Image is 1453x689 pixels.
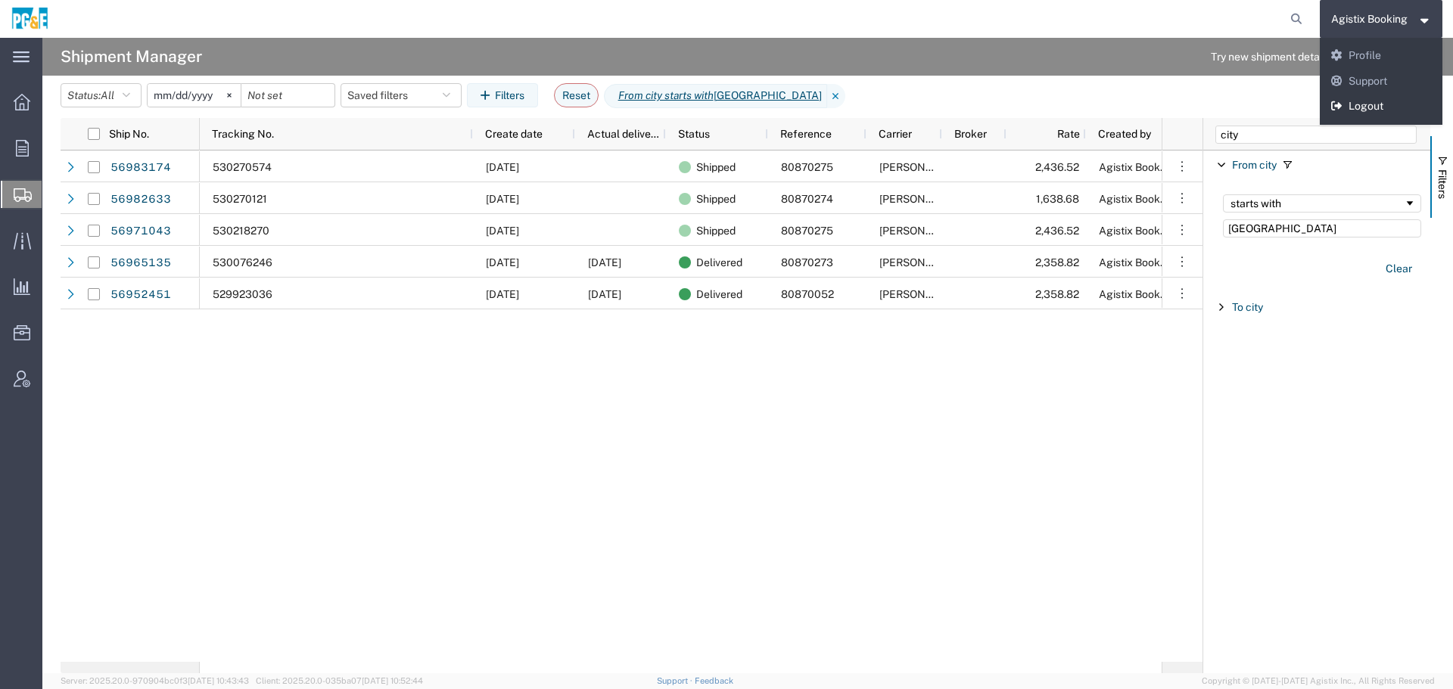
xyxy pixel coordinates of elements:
span: Shipped [696,183,736,215]
span: To city [1232,301,1263,313]
span: 530270574 [213,161,272,173]
span: 2,436.52 [1035,161,1079,173]
span: Create date [485,128,543,140]
a: Support [657,676,695,685]
input: Filter Columns Input [1215,126,1417,144]
span: 80870275 [781,225,833,237]
input: Not set [148,84,241,107]
button: Saved filters [341,83,462,107]
input: Filter Value [1223,219,1421,237]
button: Reset [554,83,599,107]
span: 530218270 [213,225,269,237]
span: 530270121 [213,193,267,205]
span: 10/01/2025 [588,256,621,268]
span: C.H. Robinson [879,256,966,268]
span: C.H. Robinson [879,193,966,205]
a: 56983174 [110,156,172,180]
span: Agistix Booking [1099,256,1175,268]
span: Status [678,128,710,140]
span: Ship No. [109,128,149,140]
span: 80870052 [781,288,834,300]
div: Filtering operator [1223,194,1421,213]
span: 80870275 [781,161,833,173]
a: 56971043 [110,219,172,244]
a: 56982633 [110,188,172,212]
span: Agistix Booking [1099,193,1175,205]
span: All [101,89,114,101]
div: Filter List 2 Filters [1203,151,1430,673]
i: From city starts with [618,88,714,104]
span: 10/01/2025 [588,288,621,300]
span: Agistix Booking [1099,225,1175,237]
span: 529923036 [213,288,272,300]
span: Agistix Booking [1331,11,1408,27]
span: 09/30/2025 [486,193,519,205]
a: Profile [1320,43,1443,69]
span: Agistix Booking [1099,161,1175,173]
input: Not set [241,84,334,107]
span: Broker [954,128,987,140]
h4: Shipment Manager [61,38,202,76]
span: C.H. Robinson [879,161,966,173]
span: 80870274 [781,193,833,205]
span: 09/29/2025 [486,225,519,237]
span: Tracking No. [212,128,274,140]
span: Shipped [696,215,736,247]
span: Try new shipment details page [1211,49,1358,65]
button: Status:All [61,83,142,107]
span: 80870273 [781,256,833,268]
a: Feedback [695,676,733,685]
span: Created by [1098,128,1151,140]
span: [DATE] 10:52:44 [362,676,423,685]
button: Agistix Booking [1330,10,1433,28]
span: 09/26/2025 [486,288,519,300]
span: Delivered [696,278,742,310]
button: Clear [1377,256,1421,281]
img: logo [11,8,49,30]
span: From city [1232,159,1277,171]
span: Reference [780,128,832,140]
span: Shipped [696,151,736,183]
span: 09/29/2025 [486,256,519,268]
div: starts with [1231,197,1404,209]
span: Actual delivery date [587,128,660,140]
span: From city starts with salt lake city [604,84,827,108]
span: Delivered [696,247,742,278]
a: 56965135 [110,251,172,275]
span: [DATE] 10:43:43 [188,676,249,685]
span: 2,358.82 [1035,256,1079,268]
span: Copyright © [DATE]-[DATE] Agistix Inc., All Rights Reserved [1202,675,1435,687]
span: C.H. Robinson [879,225,966,237]
span: C.H. Robinson [879,288,966,300]
span: Rate [1019,128,1080,140]
span: Filters [1436,169,1448,199]
span: 1,638.68 [1036,193,1079,205]
span: 2,436.52 [1035,225,1079,237]
a: Logout [1320,94,1443,119]
a: 56952451 [110,283,172,307]
a: Support [1320,69,1443,95]
span: 530076246 [213,256,272,268]
span: Agistix Booking [1099,288,1175,300]
span: 09/30/2025 [486,161,519,173]
button: Filters [467,83,538,107]
span: Client: 2025.20.0-035ba07 [256,676,423,685]
span: Server: 2025.20.0-970904bc0f3 [61,676,249,685]
span: Carrier [879,128,912,140]
span: 2,358.82 [1035,288,1079,300]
